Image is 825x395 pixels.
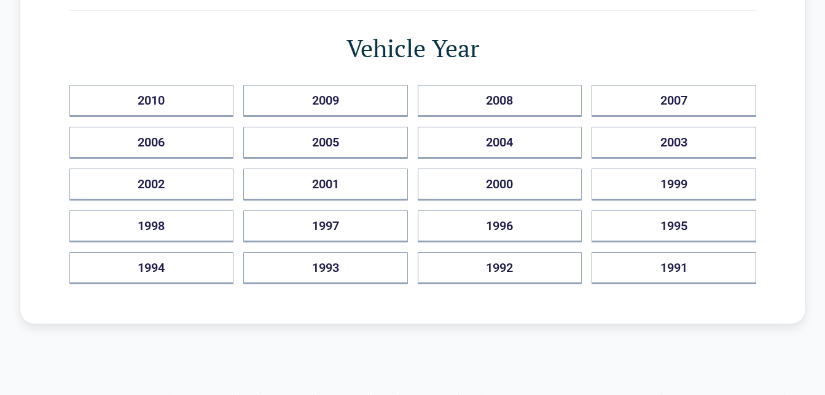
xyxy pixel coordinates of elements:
button: 1991 [592,252,756,284]
button: 1996 [418,210,582,242]
button: 1993 [243,252,408,284]
button: 2008 [418,85,582,117]
button: 2005 [243,127,408,159]
button: 2010 [69,85,234,117]
button: 2002 [69,169,234,201]
button: 1992 [418,252,582,284]
button: 2006 [69,127,234,159]
button: 2007 [592,85,756,117]
h1: Vehicle Year [69,31,756,65]
button: 1998 [69,210,234,242]
button: 2001 [243,169,408,201]
button: 1995 [592,210,756,242]
button: 1994 [69,252,234,284]
button: 2004 [418,127,582,159]
button: 2009 [243,85,408,117]
button: 1999 [592,169,756,201]
button: 2000 [418,169,582,201]
button: 2003 [592,127,756,159]
button: 1997 [243,210,408,242]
